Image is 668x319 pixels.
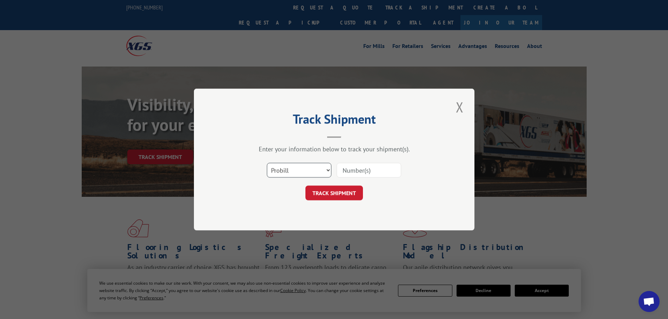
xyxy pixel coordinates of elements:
[229,114,439,127] h2: Track Shipment
[229,145,439,153] div: Enter your information below to track your shipment(s).
[305,186,363,200] button: TRACK SHIPMENT
[337,163,401,178] input: Number(s)
[639,291,660,312] a: Open chat
[454,97,466,117] button: Close modal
